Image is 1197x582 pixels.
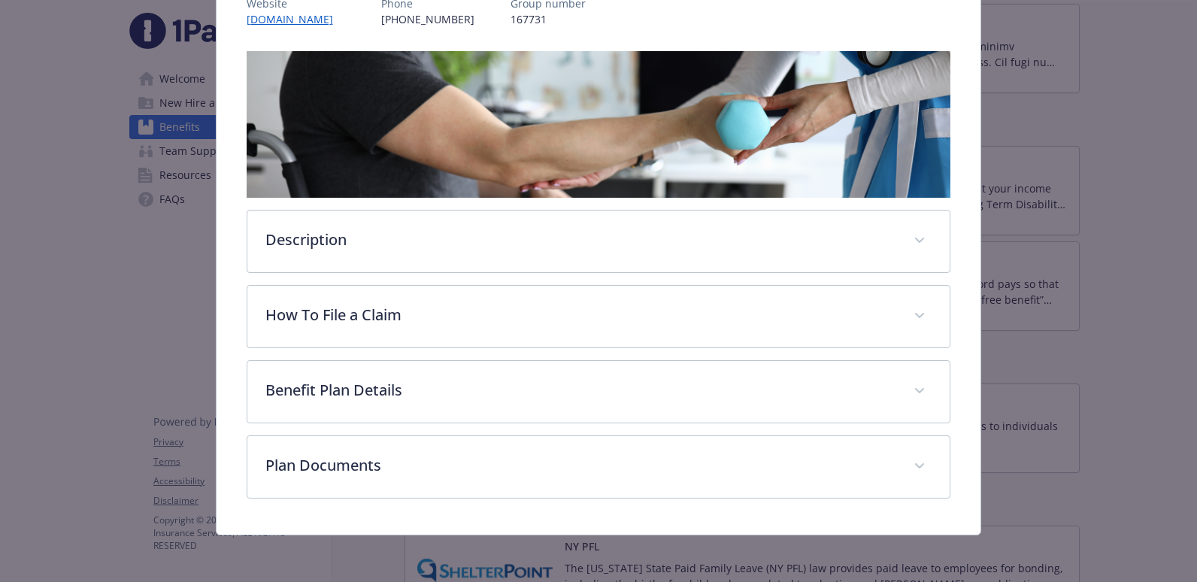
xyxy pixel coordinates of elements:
[265,229,896,251] p: Description
[247,286,950,347] div: How To File a Claim
[247,436,950,498] div: Plan Documents
[265,379,896,402] p: Benefit Plan Details
[247,12,345,26] a: [DOMAIN_NAME]
[265,454,896,477] p: Plan Documents
[265,304,896,326] p: How To File a Claim
[247,211,950,272] div: Description
[511,11,586,27] p: 167731
[247,361,950,423] div: Benefit Plan Details
[247,51,951,198] img: banner
[381,11,474,27] p: [PHONE_NUMBER]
